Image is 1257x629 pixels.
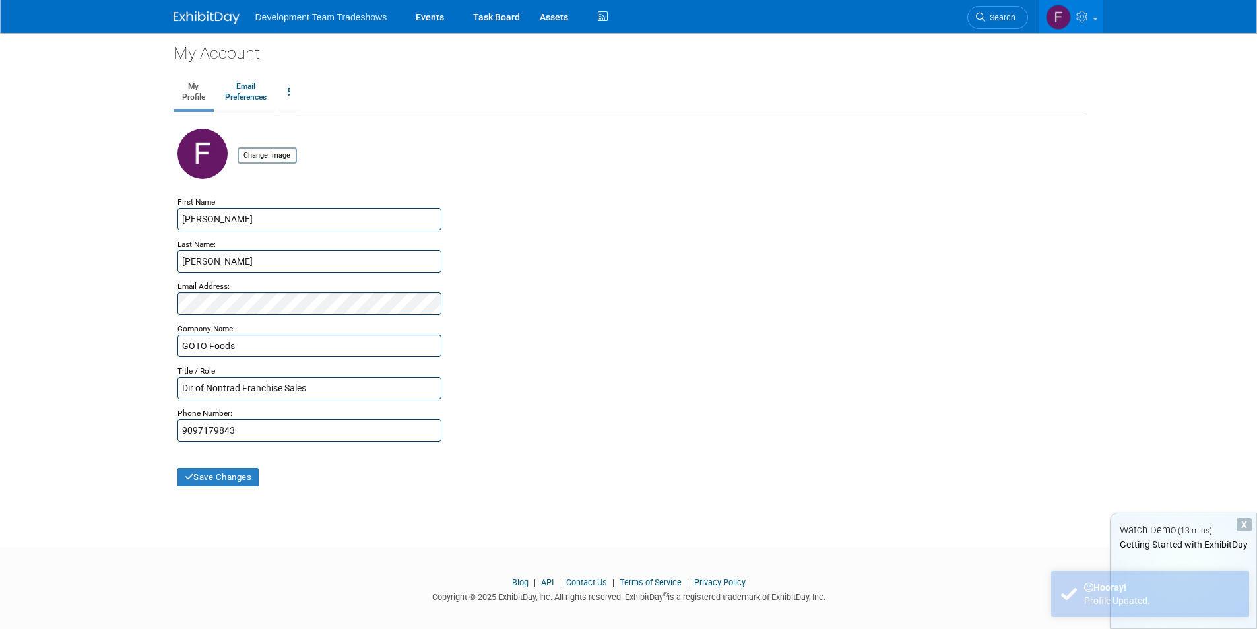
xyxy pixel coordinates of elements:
span: | [531,578,539,587]
img: F.jpg [177,129,228,179]
span: | [684,578,692,587]
a: Privacy Policy [694,578,746,587]
a: Contact Us [566,578,607,587]
a: MyProfile [174,76,214,109]
div: Profile Updated. [1084,594,1239,607]
a: EmailPreferences [216,76,275,109]
span: (13 mins) [1178,526,1212,535]
a: Blog [512,578,529,587]
div: My Account [174,33,1084,65]
small: Phone Number: [177,409,232,418]
img: Frank Gonzales [1046,5,1071,30]
a: Terms of Service [620,578,682,587]
div: Getting Started with ExhibitDay [1111,538,1256,551]
div: Watch Demo [1111,523,1256,537]
small: Last Name: [177,240,216,249]
small: Email Address: [177,282,230,291]
a: API [541,578,554,587]
span: | [609,578,618,587]
span: Development Team Tradeshows [255,12,387,22]
a: Search [967,6,1028,29]
span: | [556,578,564,587]
sup: ® [663,591,668,599]
span: Search [985,13,1015,22]
div: Hooray! [1084,581,1239,594]
img: ExhibitDay [174,11,240,24]
small: First Name: [177,197,217,207]
button: Save Changes [177,468,259,486]
small: Company Name: [177,324,235,333]
small: Title / Role: [177,366,217,376]
div: Dismiss [1237,518,1252,531]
